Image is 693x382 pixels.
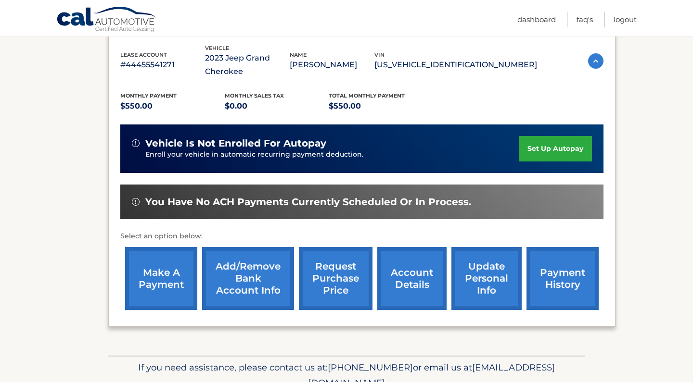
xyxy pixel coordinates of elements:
[377,247,447,310] a: account details
[329,92,405,99] span: Total Monthly Payment
[290,58,374,72] p: [PERSON_NAME]
[132,198,140,206] img: alert-white.svg
[374,51,385,58] span: vin
[202,247,294,310] a: Add/Remove bank account info
[519,136,592,161] a: set up autopay
[145,149,519,160] p: Enroll your vehicle in automatic recurring payment deduction.
[225,99,329,113] p: $0.00
[328,362,413,373] span: [PHONE_NUMBER]
[120,51,167,58] span: lease account
[120,99,225,113] p: $550.00
[517,12,556,27] a: Dashboard
[120,58,205,72] p: #44455541271
[125,247,197,310] a: make a payment
[614,12,637,27] a: Logout
[132,139,140,147] img: alert-white.svg
[526,247,599,310] a: payment history
[374,58,537,72] p: [US_VEHICLE_IDENTIFICATION_NUMBER]
[205,51,290,78] p: 2023 Jeep Grand Cherokee
[56,6,157,34] a: Cal Automotive
[451,247,522,310] a: update personal info
[577,12,593,27] a: FAQ's
[290,51,307,58] span: name
[120,231,603,242] p: Select an option below:
[329,99,433,113] p: $550.00
[225,92,284,99] span: Monthly sales Tax
[145,196,471,208] span: You have no ACH payments currently scheduled or in process.
[205,45,229,51] span: vehicle
[120,92,177,99] span: Monthly Payment
[145,137,326,149] span: vehicle is not enrolled for autopay
[299,247,372,310] a: request purchase price
[588,53,603,69] img: accordion-active.svg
